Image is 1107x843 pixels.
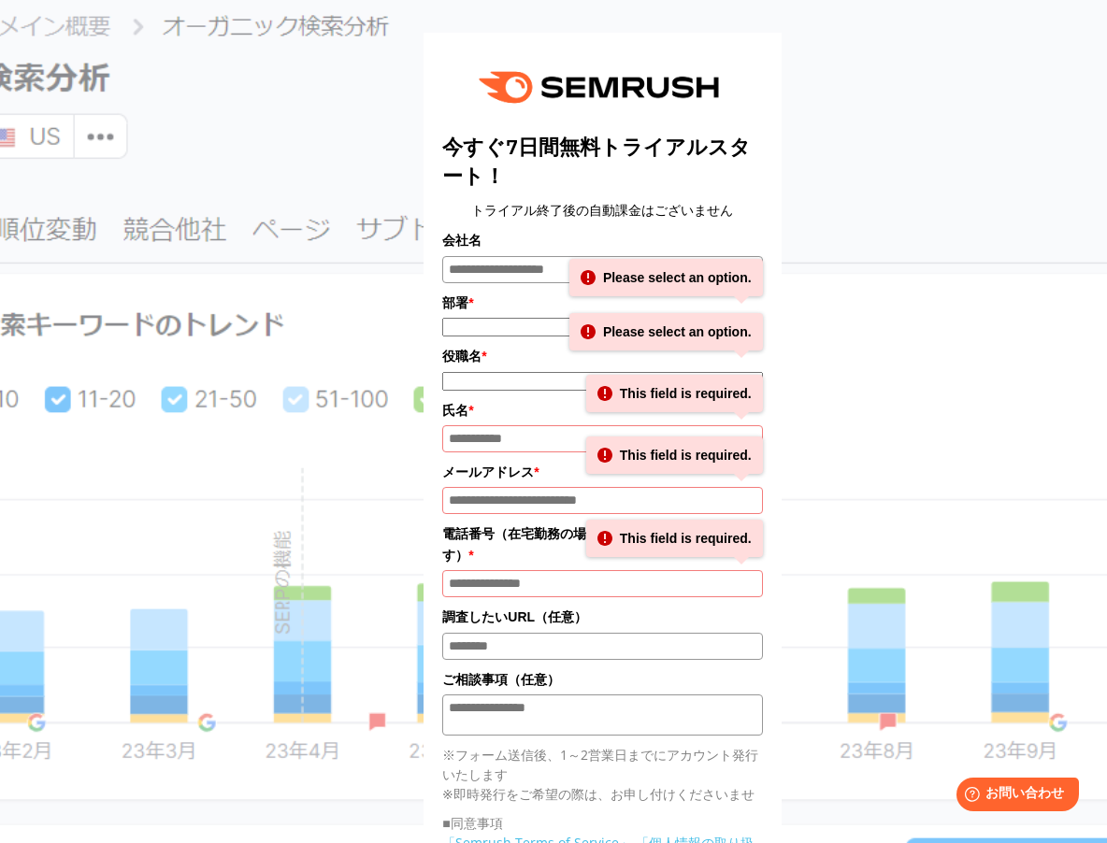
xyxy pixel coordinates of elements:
[442,607,762,627] label: 調査したいURL（任意）
[442,133,762,191] title: 今すぐ7日間無料トライアルスタート！
[586,436,763,474] div: This field is required.
[442,293,762,313] label: 部署
[442,200,762,221] center: トライアル終了後の自動課金はございません
[442,669,762,690] label: ご相談事項（任意）
[466,51,739,123] img: e6a379fe-ca9f-484e-8561-e79cf3a04b3f.png
[442,813,762,833] p: ■同意事項
[586,520,763,557] div: This field is required.
[586,375,763,412] div: This field is required.
[442,523,762,565] label: 電話番号（在宅勤務の場合は携帯番号をお願いします）
[442,346,762,366] label: 役職名
[569,313,763,350] div: Please select an option.
[569,259,763,296] div: Please select an option.
[442,462,762,482] label: メールアドレス
[442,230,762,250] label: 会社名
[442,400,762,421] label: 氏名
[442,745,762,804] p: ※フォーム送信後、1～2営業日までにアカウント発行いたします ※即時発行をご希望の際は、お申し付けくださいませ
[941,770,1086,822] iframe: Help widget launcher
